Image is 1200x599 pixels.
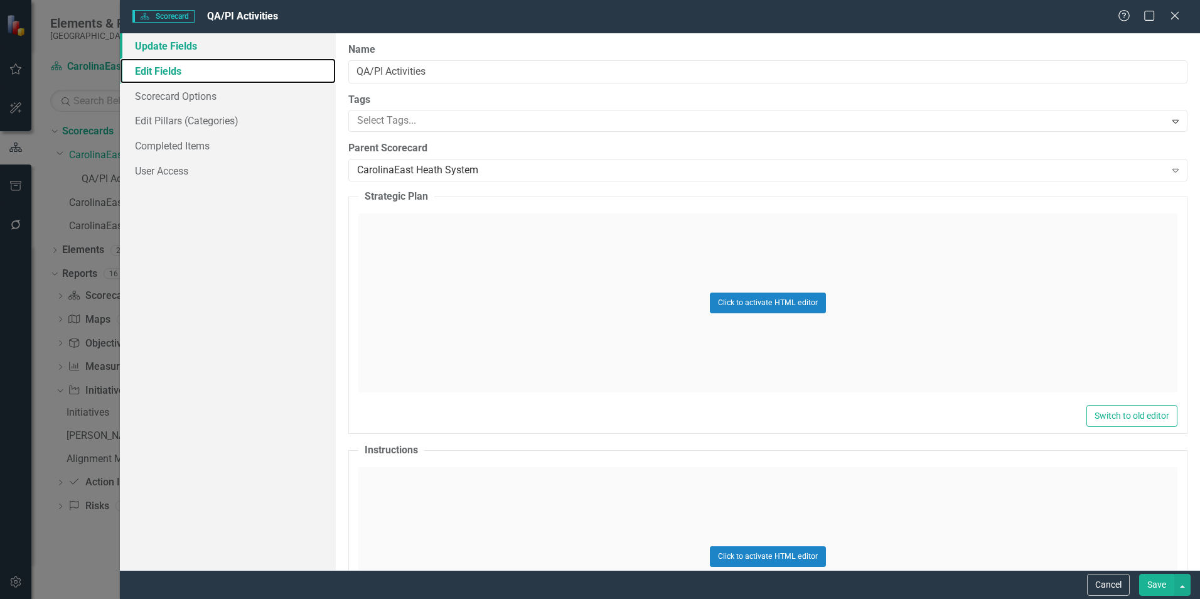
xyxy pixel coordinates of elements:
input: Scorecard Name [348,60,1187,84]
legend: Strategic Plan [358,190,434,204]
a: Edit Fields [120,58,336,84]
button: Click to activate HTML editor [710,293,826,313]
div: CarolinaEast Heath System [357,163,1165,178]
label: Name [348,43,1187,57]
button: Click to activate HTML editor [710,546,826,566]
a: Scorecard Options [120,84,336,109]
label: Parent Scorecard [348,141,1187,156]
a: Edit Pillars (Categories) [120,108,336,133]
a: Completed Items [120,133,336,158]
a: Update Fields [120,33,336,58]
button: Switch to old editor [1086,405,1177,427]
span: Scorecard [132,10,194,23]
button: Save [1139,574,1174,596]
label: Tags [348,93,1187,107]
a: User Access [120,158,336,183]
span: QA/PI Activities [207,10,278,22]
button: Cancel [1087,574,1130,596]
legend: Instructions [358,443,424,458]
